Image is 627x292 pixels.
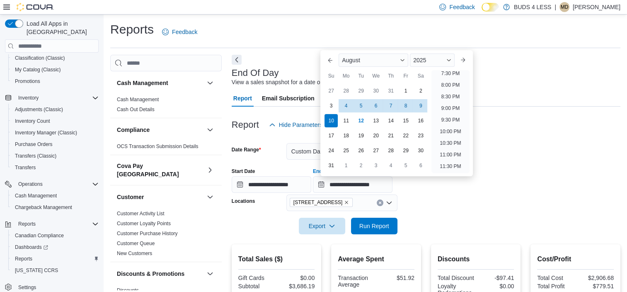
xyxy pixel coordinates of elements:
p: | [554,2,556,12]
span: Inventory Manager (Classic) [12,128,99,138]
a: Adjustments (Classic) [12,105,66,114]
div: Total Discount [438,275,474,281]
button: [US_STATE] CCRS [8,265,102,276]
span: Promotions [15,78,40,85]
a: OCS Transaction Submission Details [117,144,199,149]
button: Canadian Compliance [8,230,102,241]
span: My Catalog (Classic) [12,65,99,75]
span: Canadian Compliance [15,232,64,239]
h3: Report [232,120,259,130]
div: day-12 [354,114,368,127]
div: day-25 [339,144,353,157]
div: day-10 [324,114,338,127]
div: day-26 [354,144,368,157]
span: Customer Queue [117,240,155,247]
span: Feedback [172,28,197,36]
button: Operations [2,178,102,190]
span: Report [233,90,252,107]
button: Previous Month [324,54,337,67]
a: [US_STATE] CCRS [12,265,61,275]
div: $0.00 [278,275,315,281]
div: day-28 [384,144,397,157]
span: Transfers (Classic) [12,151,99,161]
div: day-18 [339,129,353,142]
div: day-30 [414,144,427,157]
div: day-17 [324,129,338,142]
label: Date Range [232,146,261,153]
a: Classification (Classic) [12,53,68,63]
div: Fr [399,69,412,83]
a: Chargeback Management [12,202,75,212]
ul: Time [431,70,469,173]
a: Customer Queue [117,241,155,246]
div: View a sales snapshot for a date or date range. [232,78,353,87]
button: Remove 2125 16th St E., Unit H3 from selection in this group [344,200,349,205]
div: day-20 [369,129,382,142]
button: Open list of options [386,200,392,206]
a: Transfers [12,163,39,173]
div: day-31 [384,84,397,97]
li: 8:30 PM [438,92,463,102]
p: [PERSON_NAME] [573,2,620,12]
div: day-31 [324,159,338,172]
div: $0.00 [477,283,514,290]
div: day-19 [354,129,368,142]
div: Subtotal [238,283,275,290]
button: Purchase Orders [8,139,102,150]
a: Customer Purchase History [117,231,178,236]
div: -$97.41 [477,275,514,281]
h1: Reports [110,21,154,38]
input: Press the down key to enter a popover containing a calendar. Press the escape key to close the po... [313,176,392,193]
div: day-5 [354,99,368,112]
span: Inventory [15,93,99,103]
div: day-4 [339,99,353,112]
div: $779.51 [577,283,614,290]
div: day-2 [354,159,368,172]
span: Transfers [15,164,36,171]
div: Customer [110,209,222,262]
button: Clear input [377,200,383,206]
div: August, 2025 [324,83,428,173]
button: Next [232,55,242,65]
button: Run Report [351,218,397,234]
div: Compliance [110,141,222,155]
button: Reports [8,253,102,265]
a: New Customers [117,251,152,256]
div: day-29 [354,84,368,97]
button: Reports [2,218,102,230]
a: Transfers (Classic) [12,151,60,161]
div: Th [384,69,397,83]
div: Cash Management [110,95,222,118]
h3: Discounts & Promotions [117,270,184,278]
div: day-14 [384,114,397,127]
span: [US_STATE] CCRS [15,267,58,274]
span: Reports [18,221,36,227]
div: day-5 [399,159,412,172]
span: Reports [12,254,99,264]
span: Cash Management [12,191,99,201]
div: day-15 [399,114,412,127]
a: Promotions [12,76,44,86]
span: Settings [18,284,36,291]
h3: Cash Management [117,79,168,87]
div: Matthew Degrieck [559,2,569,12]
h3: Compliance [117,126,150,134]
span: Adjustments (Classic) [15,106,63,113]
button: Chargeback Management [8,202,102,213]
button: Inventory [2,92,102,104]
button: Adjustments (Classic) [8,104,102,115]
span: Cash Management [117,96,159,103]
button: Export [299,218,345,234]
span: OCS Transaction Submission Details [117,143,199,150]
a: Inventory Manager (Classic) [12,128,80,138]
span: Dashboards [12,242,99,252]
button: Compliance [117,126,203,134]
div: day-21 [384,129,397,142]
span: Canadian Compliance [12,231,99,241]
button: Transfers (Classic) [8,150,102,162]
span: Inventory Count [15,118,50,124]
p: BUDS 4 LESS [514,2,551,12]
label: End Date [313,168,334,175]
h3: Customer [117,193,144,201]
button: Customer [117,193,203,201]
